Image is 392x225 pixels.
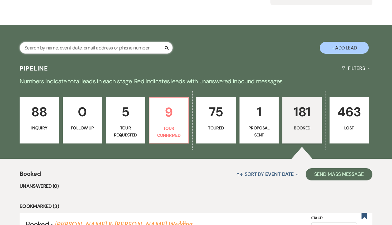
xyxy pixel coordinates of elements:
button: Sort By Event Date [234,166,301,182]
a: 181Booked [282,97,322,143]
input: Search by name, event date, email address or phone number [20,42,173,54]
p: Lost [334,125,365,131]
p: 9 [153,102,185,122]
p: 1 [243,102,275,122]
a: 463Lost [330,97,369,143]
button: Filters [339,60,372,76]
p: Proposal Sent [243,125,275,138]
p: 5 [110,102,141,122]
a: 0Follow Up [63,97,102,143]
p: 75 [200,102,232,122]
span: Booked [20,169,41,182]
a: 1Proposal Sent [239,97,279,143]
p: Inquiry [24,125,55,131]
p: Follow Up [67,125,98,131]
p: Tour Requested [110,125,141,138]
a: 9Tour Confirmed [149,97,189,143]
p: Toured [200,125,232,131]
p: 181 [286,102,318,122]
li: Bookmarked (3) [20,202,372,210]
a: 5Tour Requested [106,97,145,143]
a: 88Inquiry [20,97,59,143]
p: 0 [67,102,98,122]
a: 75Toured [196,97,236,143]
label: Stage: [311,215,357,222]
p: 463 [334,102,365,122]
p: Tour Confirmed [153,125,185,139]
span: ↑↓ [236,171,243,177]
button: + Add Lead [320,42,369,54]
li: Unanswered (0) [20,182,372,190]
h3: Pipeline [20,64,48,73]
p: Booked [286,125,318,131]
span: Event Date [265,171,294,177]
button: Send Mass Message [306,168,372,180]
p: 88 [24,102,55,122]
